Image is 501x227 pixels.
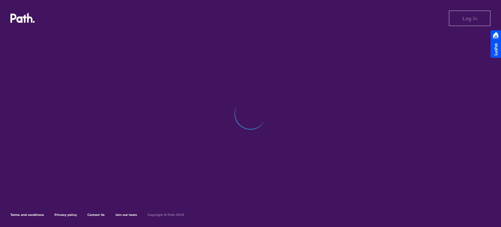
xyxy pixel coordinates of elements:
[54,213,77,217] a: Privacy policy
[10,213,44,217] a: Terms and conditions
[463,15,477,21] span: Log in
[87,213,105,217] a: Contact Us
[449,10,491,26] button: Log in
[115,213,137,217] a: Join our team
[147,213,184,217] h6: Copyright © Path 2018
